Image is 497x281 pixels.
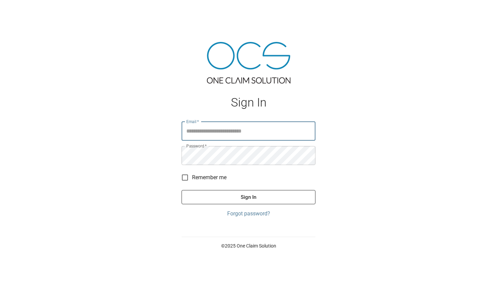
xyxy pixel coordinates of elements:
[207,42,290,84] img: ocs-logo-tra.png
[192,173,227,182] span: Remember me
[182,242,315,249] p: © 2025 One Claim Solution
[182,96,315,110] h1: Sign In
[8,4,35,18] img: ocs-logo-white-transparent.png
[182,210,315,218] a: Forgot password?
[182,190,315,204] button: Sign In
[186,143,207,149] label: Password
[186,119,199,124] label: Email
